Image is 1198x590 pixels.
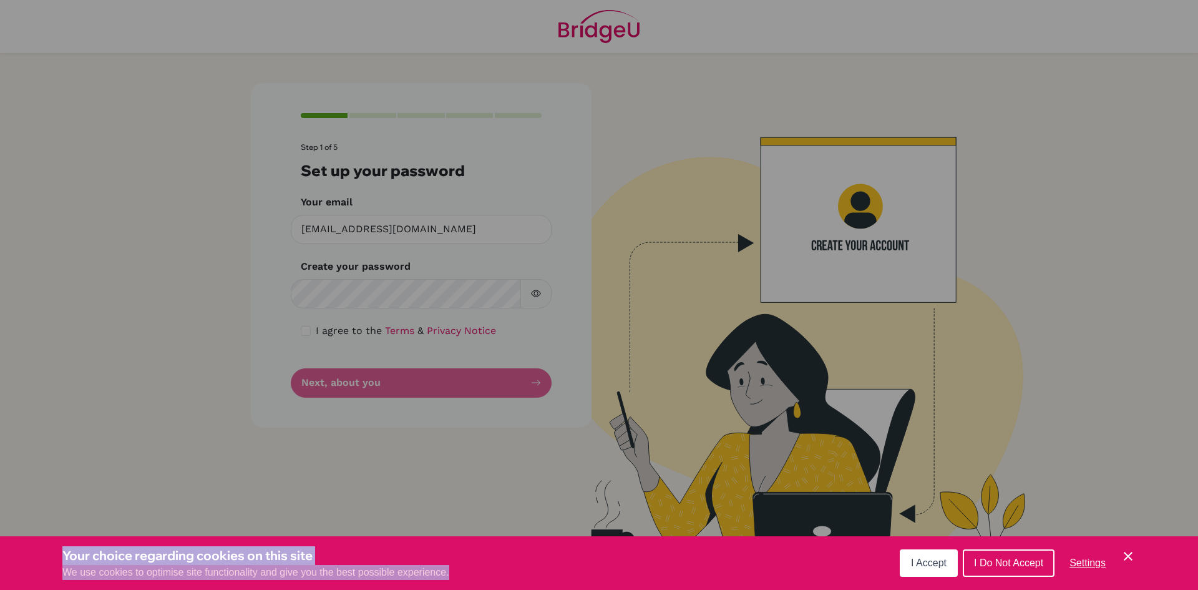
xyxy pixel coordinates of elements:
span: I Do Not Accept [974,558,1043,568]
span: I Accept [911,558,947,568]
h3: Your choice regarding cookies on this site [62,546,449,565]
p: We use cookies to optimise site functionality and give you the best possible experience. [62,565,449,580]
button: Save and close [1121,549,1136,564]
button: Settings [1059,551,1116,576]
button: I Do Not Accept [963,549,1054,577]
span: Settings [1069,558,1106,568]
button: I Accept [900,549,958,577]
